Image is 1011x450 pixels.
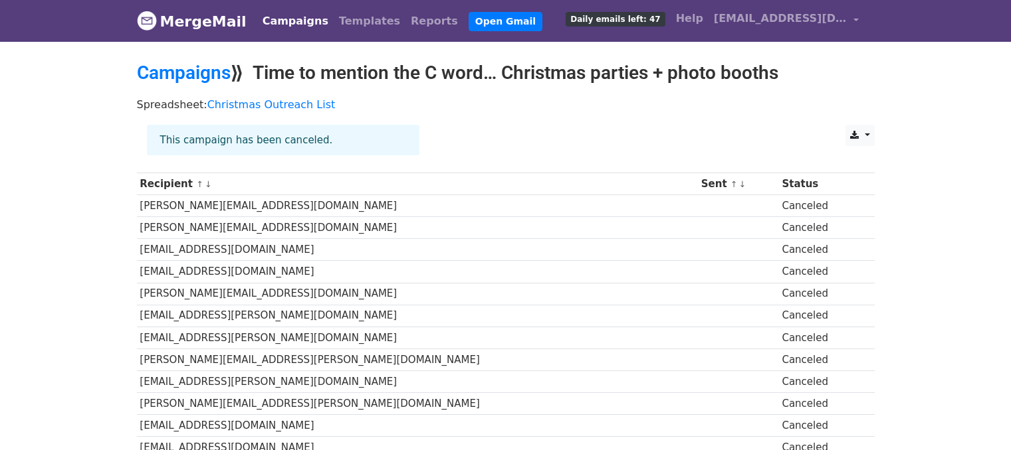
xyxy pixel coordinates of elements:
[709,5,864,37] a: [EMAIL_ADDRESS][DOMAIN_NAME]
[137,98,875,112] p: Spreadsheet:
[779,327,864,348] td: Canceled
[137,62,231,84] a: Campaigns
[566,12,665,27] span: Daily emails left: 47
[137,415,698,437] td: [EMAIL_ADDRESS][DOMAIN_NAME]
[698,173,779,195] th: Sent
[714,11,847,27] span: [EMAIL_ADDRESS][DOMAIN_NAME]
[257,8,334,35] a: Campaigns
[779,283,864,305] td: Canceled
[205,179,212,189] a: ↓
[560,5,670,32] a: Daily emails left: 47
[137,283,698,305] td: [PERSON_NAME][EMAIL_ADDRESS][DOMAIN_NAME]
[137,327,698,348] td: [EMAIL_ADDRESS][PERSON_NAME][DOMAIN_NAME]
[137,62,875,84] h2: ⟫ Time to mention the C word… Christmas parties + photo booths
[469,12,542,31] a: Open Gmail
[779,195,864,217] td: Canceled
[779,415,864,437] td: Canceled
[739,179,746,189] a: ↓
[334,8,405,35] a: Templates
[779,173,864,195] th: Status
[207,98,336,111] a: Christmas Outreach List
[137,305,698,327] td: [EMAIL_ADDRESS][PERSON_NAME][DOMAIN_NAME]
[779,217,864,239] td: Canceled
[196,179,203,189] a: ↑
[147,125,419,156] div: This campaign has been canceled.
[137,261,698,283] td: [EMAIL_ADDRESS][DOMAIN_NAME]
[779,305,864,327] td: Canceled
[779,261,864,283] td: Canceled
[671,5,709,32] a: Help
[137,393,698,415] td: [PERSON_NAME][EMAIL_ADDRESS][PERSON_NAME][DOMAIN_NAME]
[137,239,698,261] td: [EMAIL_ADDRESS][DOMAIN_NAME]
[779,239,864,261] td: Canceled
[730,179,738,189] a: ↑
[137,195,698,217] td: [PERSON_NAME][EMAIL_ADDRESS][DOMAIN_NAME]
[137,348,698,370] td: [PERSON_NAME][EMAIL_ADDRESS][PERSON_NAME][DOMAIN_NAME]
[137,7,247,35] a: MergeMail
[779,393,864,415] td: Canceled
[137,173,698,195] th: Recipient
[779,370,864,392] td: Canceled
[779,348,864,370] td: Canceled
[137,370,698,392] td: [EMAIL_ADDRESS][PERSON_NAME][DOMAIN_NAME]
[405,8,463,35] a: Reports
[137,11,157,31] img: MergeMail logo
[137,217,698,239] td: [PERSON_NAME][EMAIL_ADDRESS][DOMAIN_NAME]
